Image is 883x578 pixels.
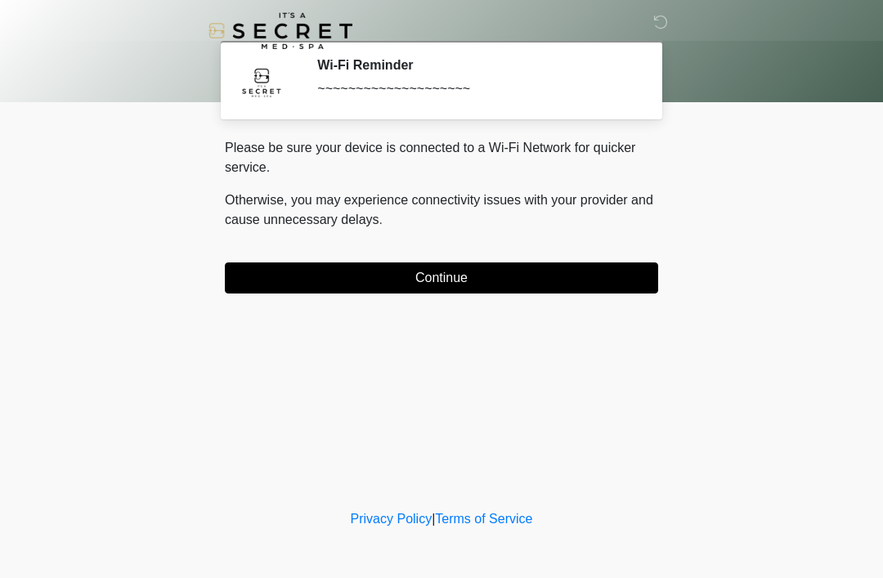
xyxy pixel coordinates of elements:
[237,57,286,106] img: Agent Avatar
[435,512,532,526] a: Terms of Service
[351,512,433,526] a: Privacy Policy
[225,138,658,177] p: Please be sure your device is connected to a Wi-Fi Network for quicker service.
[225,190,658,230] p: Otherwise, you may experience connectivity issues with your provider and cause unnecessary delays
[317,57,634,73] h2: Wi-Fi Reminder
[208,12,352,49] img: It's A Secret Med Spa Logo
[379,213,383,226] span: .
[225,262,658,293] button: Continue
[317,79,634,99] div: ~~~~~~~~~~~~~~~~~~~~
[432,512,435,526] a: |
